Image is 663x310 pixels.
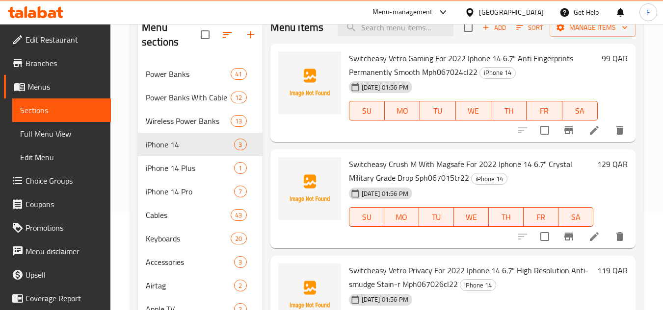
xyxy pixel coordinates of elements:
span: Switcheasy Vetro Gaming For 2022 Iphone 14 6.7" Anti Fingerprints Permanently Smooth Mph067024cl22 [349,51,573,79]
span: Full Menu View [20,128,103,140]
span: SU [353,210,380,224]
div: items [231,233,246,244]
button: WE [454,207,489,227]
span: 2 [235,281,246,290]
span: Keyboards [146,233,231,244]
button: FR [524,207,558,227]
span: Sort items [510,20,550,35]
img: Switcheasy Crush M With Magsafe For 2022 Iphone 14 6.7" Crystal Military Grade Drop Sph067015tr22 [278,157,341,220]
button: SU [349,207,384,227]
button: Add section [239,23,263,47]
input: search [338,19,453,36]
a: Promotions [4,216,111,239]
span: TH [495,104,523,118]
a: Edit menu item [588,231,600,242]
span: Select to update [534,120,555,141]
button: Sort [514,20,546,35]
span: Upsell [26,269,103,281]
span: 3 [235,140,246,149]
span: Add item [478,20,510,35]
a: Coupons [4,192,111,216]
div: Wireless Power Banks13 [138,109,262,133]
a: Menus [4,75,111,98]
span: Switcheasy Vetro Privacy For 2022 Iphone 14 6.7" High Resolution Anti-smudge Stain-r Mph067026cl22 [349,263,588,291]
button: Add [478,20,510,35]
span: Manage items [557,22,628,34]
span: Cables [146,209,231,221]
span: [DATE] 01:56 PM [358,189,412,198]
h6: 99 QAR [602,51,628,65]
div: Menu-management [372,6,433,18]
span: MO [388,210,415,224]
a: Coverage Report [4,286,111,310]
span: iPhone 14 Plus [146,162,234,174]
span: iPhone 14 [146,139,234,150]
span: iPhone 14 Pro [146,186,234,197]
button: MO [385,101,420,120]
span: iPhone 14 [460,280,496,291]
a: Menu disclaimer [4,239,111,263]
span: Coupons [26,198,103,210]
a: Edit Menu [12,145,111,169]
button: Branch-specific-item [557,119,581,142]
span: 43 [231,211,246,220]
span: TH [493,210,520,224]
span: F [646,7,650,18]
span: Edit Restaurant [26,34,103,46]
button: SA [562,101,598,120]
span: Sort [516,22,543,33]
a: Upsell [4,263,111,286]
div: iPhone 14 Pro7 [138,180,262,203]
span: FR [528,210,555,224]
span: iPhone 14 [472,173,507,185]
a: Choice Groups [4,169,111,192]
button: SA [558,207,593,227]
span: Coverage Report [26,292,103,304]
button: TU [419,207,454,227]
button: TU [420,101,455,120]
button: WE [456,101,491,120]
div: items [234,280,246,291]
span: Airtag [146,280,234,291]
span: Select section [458,17,478,38]
h2: Menu items [270,20,324,35]
div: iPhone 143 [138,133,262,156]
span: 41 [231,70,246,79]
a: Edit Restaurant [4,28,111,51]
span: SA [562,210,589,224]
div: Airtag2 [138,274,262,297]
div: Power Banks41 [138,62,262,86]
div: iPhone 14 [460,279,496,291]
button: Manage items [550,19,636,37]
a: Branches [4,51,111,75]
span: Menu disclaimer [26,245,103,257]
h6: 119 QAR [597,263,628,277]
span: Wireless Power Banks [146,115,231,127]
img: Switcheasy Vetro Gaming For 2022 Iphone 14 6.7" Anti Fingerprints Permanently Smooth Mph067024cl22 [278,51,341,114]
a: Edit menu item [588,124,600,136]
span: SU [353,104,381,118]
a: Sections [12,98,111,122]
div: items [231,115,246,127]
button: MO [384,207,419,227]
div: Keyboards20 [138,227,262,250]
button: SU [349,101,385,120]
span: Promotions [26,222,103,234]
span: Menus [27,81,103,93]
div: Power Banks With Cable12 [138,86,262,109]
div: items [234,256,246,268]
span: Edit Menu [20,151,103,163]
span: Sections [20,104,103,116]
div: items [231,92,246,103]
div: items [234,186,246,197]
span: 3 [235,258,246,267]
span: Power Banks With Cable [146,92,231,103]
span: Switcheasy Crush M With Magsafe For 2022 Iphone 14 6.7" Crystal Military Grade Drop Sph067015tr22 [349,157,572,185]
div: iPhone 14 Plus1 [138,156,262,180]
